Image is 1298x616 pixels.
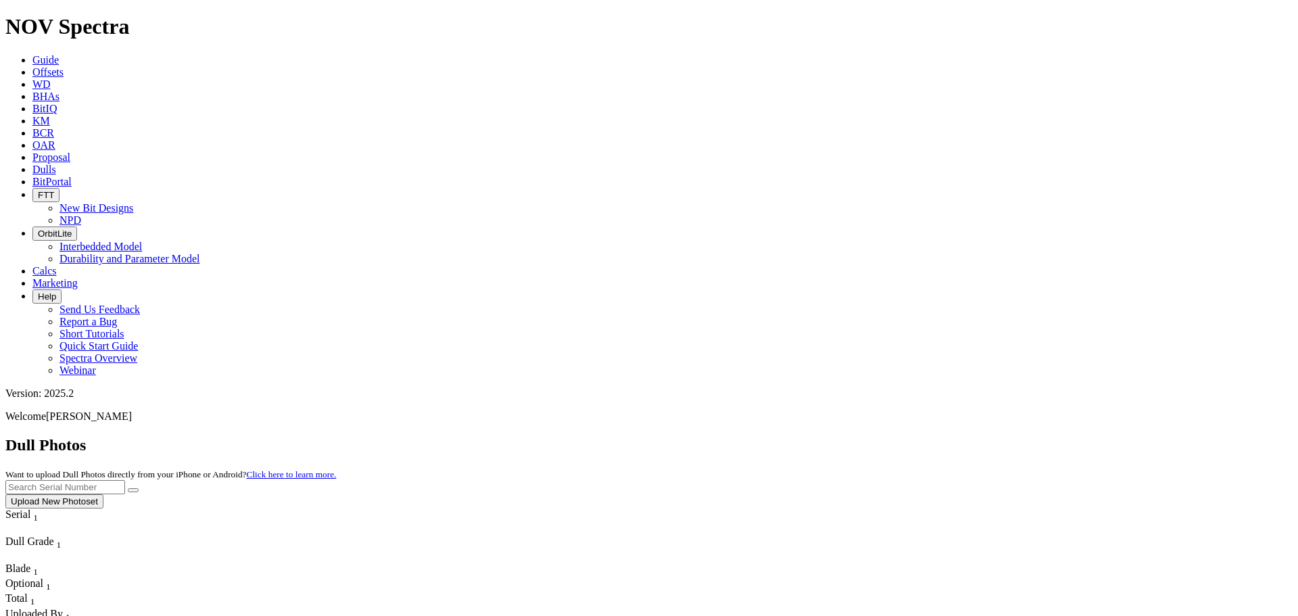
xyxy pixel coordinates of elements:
[5,508,30,520] span: Serial
[247,469,337,479] a: Click here to learn more.
[5,436,1293,454] h2: Dull Photos
[46,577,51,589] span: Sort None
[5,563,30,574] span: Blade
[59,364,96,376] a: Webinar
[5,592,53,607] div: Total Sort None
[5,469,336,479] small: Want to upload Dull Photos directly from your iPhone or Android?
[32,127,54,139] a: BCR
[46,582,51,592] sub: 1
[32,115,50,126] a: KM
[59,253,200,264] a: Durability and Parameter Model
[5,536,100,550] div: Dull Grade Sort None
[30,592,35,604] span: Sort None
[59,202,133,214] a: New Bit Designs
[5,577,53,592] div: Optional Sort None
[33,563,38,574] span: Sort None
[33,567,38,577] sub: 1
[32,91,59,102] a: BHAs
[32,54,59,66] a: Guide
[5,508,63,523] div: Serial Sort None
[5,592,28,604] span: Total
[5,508,63,536] div: Sort None
[5,563,53,577] div: Sort None
[57,536,62,547] span: Sort None
[5,550,100,563] div: Column Menu
[59,241,142,252] a: Interbedded Model
[5,536,54,547] span: Dull Grade
[32,139,55,151] a: OAR
[5,592,53,607] div: Sort None
[57,540,62,550] sub: 1
[32,188,59,202] button: FTT
[33,508,38,520] span: Sort None
[5,410,1293,423] p: Welcome
[30,597,35,607] sub: 1
[59,316,117,327] a: Report a Bug
[59,214,81,226] a: NPD
[5,577,53,592] div: Sort None
[33,513,38,523] sub: 1
[5,480,125,494] input: Search Serial Number
[5,577,43,589] span: Optional
[5,536,100,563] div: Sort None
[5,14,1293,39] h1: NOV Spectra
[32,151,70,163] a: Proposal
[38,229,72,239] span: OrbitLite
[38,291,56,302] span: Help
[32,103,57,114] a: BitIQ
[32,176,72,187] a: BitPortal
[32,277,78,289] a: Marketing
[32,164,56,175] a: Dulls
[5,387,1293,400] div: Version: 2025.2
[32,78,51,90] a: WD
[32,289,62,304] button: Help
[32,265,57,277] a: Calcs
[5,523,63,536] div: Column Menu
[59,352,137,364] a: Spectra Overview
[59,328,124,339] a: Short Tutorials
[46,410,132,422] span: [PERSON_NAME]
[5,563,53,577] div: Blade Sort None
[59,340,138,352] a: Quick Start Guide
[5,494,103,508] button: Upload New Photoset
[32,227,77,241] button: OrbitLite
[38,190,54,200] span: FTT
[32,66,64,78] a: Offsets
[59,304,140,315] a: Send Us Feedback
